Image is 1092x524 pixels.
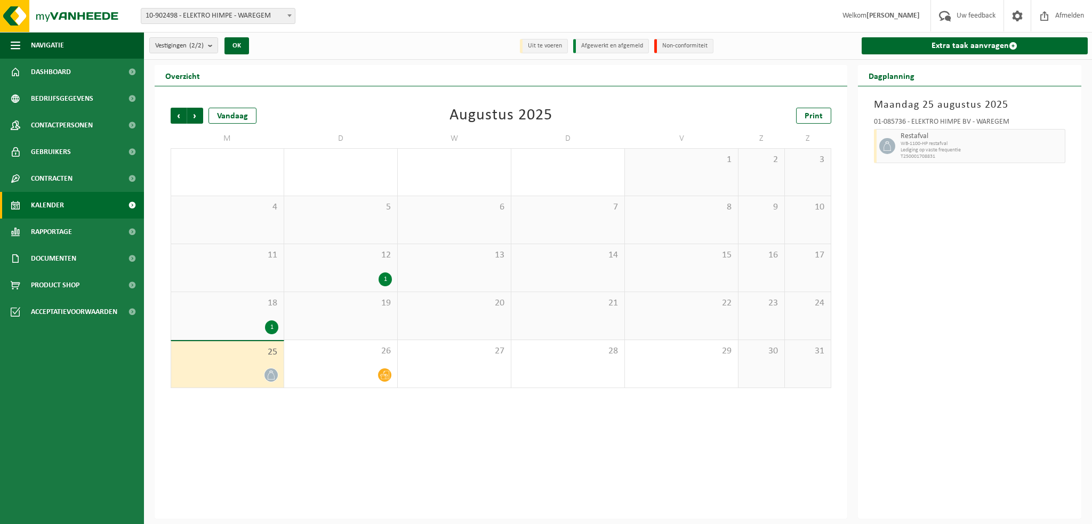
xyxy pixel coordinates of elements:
[901,141,1063,147] span: WB-1100-HP restafval
[176,297,278,309] span: 18
[738,129,785,148] td: Z
[517,297,619,309] span: 21
[31,165,73,192] span: Contracten
[31,219,72,245] span: Rapportage
[189,42,204,49] count: (2/2)
[744,154,779,166] span: 2
[511,129,625,148] td: D
[744,201,779,213] span: 9
[630,345,733,357] span: 29
[31,139,71,165] span: Gebruikers
[31,85,93,112] span: Bedrijfsgegevens
[379,272,392,286] div: 1
[874,118,1066,129] div: 01-085736 - ELEKTRO HIMPE BV - WAREGEM
[31,112,93,139] span: Contactpersonen
[790,201,825,213] span: 10
[290,201,392,213] span: 5
[290,249,392,261] span: 12
[901,147,1063,154] span: Lediging op vaste frequentie
[31,32,64,59] span: Navigatie
[866,12,920,20] strong: [PERSON_NAME]
[208,108,256,124] div: Vandaag
[785,129,831,148] td: Z
[517,201,619,213] span: 7
[141,8,295,24] span: 10-902498 - ELEKTRO HIMPE - WAREGEM
[187,108,203,124] span: Volgende
[630,297,733,309] span: 22
[520,39,568,53] li: Uit te voeren
[744,249,779,261] span: 16
[403,345,505,357] span: 27
[901,154,1063,160] span: T250001708831
[625,129,738,148] td: V
[862,37,1088,54] a: Extra taak aanvragen
[901,132,1063,141] span: Restafval
[790,345,825,357] span: 31
[155,65,211,86] h2: Overzicht
[790,297,825,309] span: 24
[654,39,713,53] li: Non-conformiteit
[403,297,505,309] span: 20
[790,154,825,166] span: 3
[141,9,295,23] span: 10-902498 - ELEKTRO HIMPE - WAREGEM
[284,129,398,148] td: D
[805,112,823,120] span: Print
[265,320,278,334] div: 1
[874,97,1066,113] h3: Maandag 25 augustus 2025
[176,201,278,213] span: 4
[176,249,278,261] span: 11
[290,345,392,357] span: 26
[31,59,71,85] span: Dashboard
[31,299,117,325] span: Acceptatievoorwaarden
[149,37,218,53] button: Vestigingen(2/2)
[155,38,204,54] span: Vestigingen
[630,249,733,261] span: 15
[403,249,505,261] span: 13
[573,39,649,53] li: Afgewerkt en afgemeld
[858,65,925,86] h2: Dagplanning
[796,108,831,124] a: Print
[31,272,79,299] span: Product Shop
[224,37,249,54] button: OK
[31,245,76,272] span: Documenten
[171,108,187,124] span: Vorige
[31,192,64,219] span: Kalender
[790,249,825,261] span: 17
[517,249,619,261] span: 14
[290,297,392,309] span: 19
[449,108,552,124] div: Augustus 2025
[398,129,511,148] td: W
[630,154,733,166] span: 1
[403,201,505,213] span: 6
[744,297,779,309] span: 23
[630,201,733,213] span: 8
[744,345,779,357] span: 30
[517,345,619,357] span: 28
[171,129,284,148] td: M
[176,346,278,358] span: 25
